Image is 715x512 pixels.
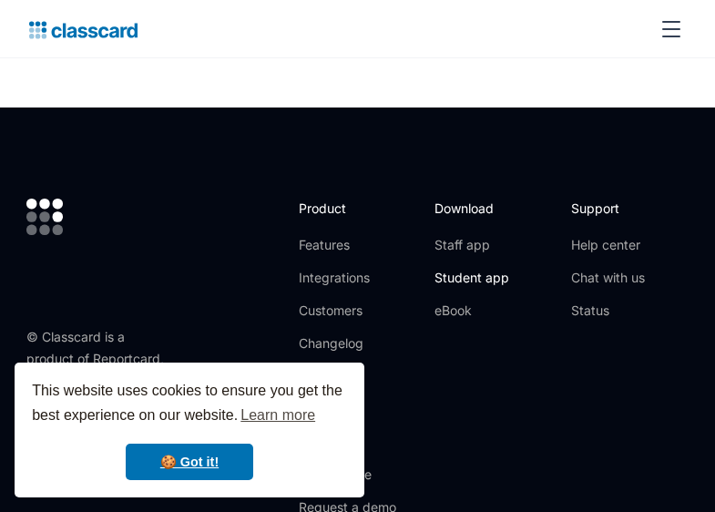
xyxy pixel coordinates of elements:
[571,302,645,320] a: Status
[32,380,347,429] span: This website uses cookies to ensure you get the best experience on our website.
[571,269,645,287] a: Chat with us
[571,236,645,254] a: Help center
[434,199,509,218] h2: Download
[26,326,172,392] div: © Classcard is a product of Reportcard, Inc. 2025
[29,16,138,42] a: home
[649,7,686,51] div: menu
[299,269,396,287] a: Integrations
[434,302,509,320] a: eBook
[434,236,509,254] a: Staff app
[434,269,509,287] a: Student app
[299,302,396,320] a: Customers
[299,199,396,218] h2: Product
[126,444,253,480] a: dismiss cookie message
[299,236,396,254] a: Features
[238,402,318,429] a: learn more about cookies
[299,334,396,353] a: Changelog
[571,199,645,218] h2: Support
[15,363,364,497] div: cookieconsent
